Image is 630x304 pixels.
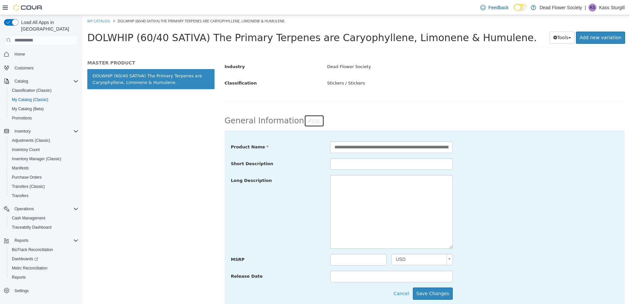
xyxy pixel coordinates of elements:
span: Classification (Classic) [9,87,78,94]
a: My Catalog [5,3,28,8]
p: Dead Flower Society [539,4,582,12]
a: DOLWHIP (60/40 SATIVA) The Primary Terpenes are Caryophyllene, Limonene & Humulene. [5,54,132,74]
a: Metrc Reconciliation [9,264,50,272]
a: Traceabilty Dashboard [9,223,54,231]
div: Kass Sturgill [588,4,596,12]
span: My Catalog (Classic) [12,97,48,102]
span: Metrc Reconciliation [9,264,78,272]
span: Adjustments (Classic) [12,138,50,143]
span: Short Description [149,146,191,151]
span: Purchase Orders [9,173,78,181]
a: Adjustments (Classic) [9,137,53,144]
div: Stickers / Stickers [240,63,547,74]
span: Long Description [149,163,189,168]
button: Customers [1,63,81,72]
a: Home [12,50,28,58]
a: Purchase Orders [9,173,44,181]
a: Reports [9,273,28,281]
span: Purchase Orders [12,175,42,180]
span: BioTrack Reconciliation [9,246,78,254]
p: Kass Sturgill [599,4,625,12]
a: Transfers [9,192,31,200]
span: My Catalog (Classic) [9,96,78,104]
span: Promotions [9,114,78,122]
img: Cova [13,4,43,11]
span: BioTrack Reconciliation [12,247,53,252]
span: Home [12,50,78,58]
span: DOLWHIP (60/40 SATIVA) The Primary Terpenes are Caryophyllene, Limonene & Humulene. [35,3,203,8]
a: USD [309,239,370,250]
span: USD [309,239,361,250]
button: Inventory Count [7,145,81,154]
span: Industry [142,49,163,54]
span: Dashboards [9,255,78,263]
a: Inventory Manager (Classic) [9,155,64,163]
span: Settings [14,288,29,293]
button: Inventory [12,127,33,135]
span: Customers [14,65,34,71]
a: Add new variation [494,16,543,29]
button: Edit [222,100,242,112]
button: Traceabilty Dashboard [7,223,81,232]
span: Inventory Count [9,146,78,154]
a: Settings [12,287,31,295]
a: Dashboards [7,254,81,264]
button: Operations [1,204,81,214]
span: Adjustments (Classic) [9,137,78,144]
span: Transfers [12,193,28,198]
a: My Catalog (Classic) [9,96,51,104]
span: Traceabilty Dashboard [9,223,78,231]
span: Operations [14,206,34,212]
span: Operations [12,205,78,213]
span: My Catalog (Beta) [12,106,44,112]
a: Manifests [9,164,31,172]
span: Inventory [14,129,31,134]
p: | [585,4,586,12]
span: Traceabilty Dashboard [12,225,51,230]
span: Inventory Manager (Classic) [9,155,78,163]
button: Save Changes [330,272,371,285]
span: Home [14,52,25,57]
button: Settings [1,286,81,295]
span: Inventory Count [12,147,40,152]
h2: General Information [142,100,543,112]
button: Inventory Manager (Classic) [7,154,81,164]
a: Promotions [9,114,35,122]
span: Load All Apps in [GEOGRAPHIC_DATA] [18,19,78,32]
span: Release Date [149,259,181,264]
a: Inventory Count [9,146,43,154]
a: BioTrack Reconciliation [9,246,56,254]
button: Manifests [7,164,81,173]
button: Adjustments (Classic) [7,136,81,145]
button: Tools [467,16,493,29]
button: BioTrack Reconciliation [7,245,81,254]
button: Operations [12,205,37,213]
span: Reports [9,273,78,281]
span: Cash Management [9,214,78,222]
a: Feedback [478,1,511,14]
a: Classification (Classic) [9,87,54,94]
span: Catalog [14,79,28,84]
h5: MASTER PRODUCT [5,45,132,51]
span: Product Name [149,129,186,134]
button: My Catalog (Beta) [7,104,81,114]
span: Reports [12,237,78,244]
button: Cash Management [7,214,81,223]
span: Promotions [12,115,32,121]
span: Transfers (Classic) [12,184,45,189]
button: Catalog [12,77,31,85]
button: Inventory [1,127,81,136]
span: Transfers (Classic) [9,183,78,190]
a: Cash Management [9,214,48,222]
span: Reports [12,275,26,280]
button: Classification (Classic) [7,86,81,95]
span: Manifests [12,165,29,171]
button: My Catalog (Classic) [7,95,81,104]
button: Reports [12,237,31,244]
input: Dark Mode [514,4,528,11]
span: My Catalog (Beta) [9,105,78,113]
span: Classification (Classic) [12,88,52,93]
button: Metrc Reconciliation [7,264,81,273]
button: Transfers [7,191,81,200]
